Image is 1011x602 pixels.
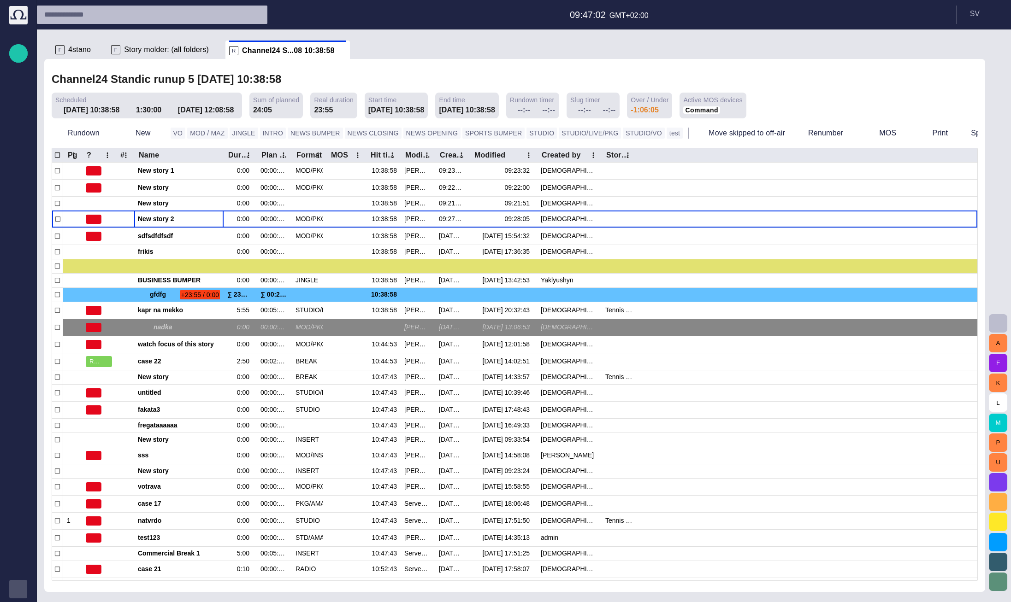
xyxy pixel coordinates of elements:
div: Vedra [541,435,598,444]
div: Stanislav Vedra (svedra) [404,215,432,223]
div: Stanislav Vedra (svedra) [404,340,432,349]
h2: Channel24 Standic runup 5 [DATE] 10:38:58 [52,73,281,86]
div: FStory molder: (all folders) [107,41,225,59]
div: 07/08 14:02:51 [483,357,533,366]
p: R [229,46,238,55]
span: natvrdo [138,516,220,525]
div: 10:47:43 [370,373,397,381]
span: New story 1 [138,166,220,175]
div: 00:00:00:00 [260,323,288,332]
div: Vedra [541,421,598,430]
div: 00:02:50:00 [260,357,288,366]
div: Vedra [541,499,598,508]
div: Vedra [541,183,598,192]
span: Media-test with filter [13,194,24,205]
div: Stanislav Vedra (svedra) [404,232,432,240]
div: 0:00 [237,215,253,223]
button: New [119,125,167,141]
span: kapr na mekko [138,306,220,315]
div: Stanislav Vedra (svedra) [404,183,432,192]
div: 10:38:58 [370,183,397,192]
div: 08/08 16:49:28 [439,421,466,430]
div: AI Assistant [9,319,28,338]
div: 0:00 [237,405,253,414]
div: Vedra [541,323,598,332]
div: New story [138,180,220,196]
p: F [55,45,65,54]
div: STUDIO/PKG [296,388,323,397]
div: 00:00:00:00 [260,421,288,430]
div: INSERT [296,467,319,475]
button: Move skipped to off-air [692,125,788,141]
div: 00:00:00:00 [260,373,288,381]
div: Karel Petrak (kpetrak) [404,435,432,444]
div: Vedra [541,467,598,475]
div: 31/07 09:33:49 [439,451,466,460]
div: 0:00 [237,451,253,460]
span: New story [138,435,220,444]
button: JINGLE [230,128,258,139]
button: NEWS CLOSING [345,128,402,139]
div: 23/04 10:45:22 [439,499,466,508]
div: Grygoriy Yaklyushyn (gyaklyushyn) [404,373,432,381]
div: F4stano [52,41,107,59]
div: 00:00:00:00 [260,405,288,414]
div: Vedra [541,482,598,491]
div: 10:47:43 [370,421,397,430]
div: 08/08 17:36:32 [439,405,466,414]
p: Rundowns [13,231,24,240]
div: New story [138,464,220,478]
span: frikis [138,247,220,256]
div: MOD/PKG [296,340,323,349]
div: 09:23:32 [439,166,466,175]
div: New story [138,433,220,447]
div: fregataaaaaa [138,419,220,433]
span: Channel24 S...08 10:38:58 [242,46,334,55]
div: 19/06 16:12:59 [439,467,466,475]
div: 00:00:00:00 [260,516,288,525]
div: Vedra [541,373,598,381]
div: New story 2 [138,211,220,228]
div: 08/08 14:58:08 [483,451,533,460]
div: 00:00:00:00 [260,276,288,285]
button: U [989,453,1007,472]
span: Rundowns [13,231,24,242]
p: Publishing queue [13,102,24,111]
div: MOD/PKG [296,166,323,175]
div: 00:00:00:00 [260,166,288,175]
div: 18/07 15:25:37 [439,482,466,491]
div: 0:00 [237,340,253,349]
p: AI Assistant [13,323,24,332]
div: 10:38:58 [370,232,397,240]
div: Grygoriy Yaklyushyn (gyaklyushyn) [404,323,432,332]
button: L [989,393,1007,412]
p: Story folders [13,120,24,129]
span: votrava [138,482,220,491]
div: 08/08 17:36:35 [483,247,533,256]
div: 10:38:58 [370,288,397,302]
button: A [989,334,1007,352]
div: Vedra [541,247,598,256]
div: 0:00 [237,373,253,381]
div: 10:38:58 [370,215,397,223]
div: 04/08 20:32:43 [483,306,533,315]
span: New story [138,373,220,381]
div: 08/08 15:58:55 [483,482,533,491]
div: Vedra [541,405,598,414]
div: 0:00 [237,435,253,444]
button: Command [683,106,720,114]
span: Octopus [13,341,24,352]
button: Modified column menu [522,149,535,162]
div: [PERSON_NAME]'s media (playout) [9,209,28,227]
div: fakata3 [138,402,220,418]
div: Media [9,172,28,190]
div: 2:50 [237,357,253,366]
div: 08/08 17:48:43 [483,405,533,414]
button: MOS [863,125,912,141]
div: gfdfg [138,288,177,302]
div: Octopus [9,338,28,356]
span: New story [138,467,220,475]
div: Yaklyushyn [541,276,577,285]
ul: main menu [9,80,28,356]
div: 00:00:00:00 [260,247,288,256]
